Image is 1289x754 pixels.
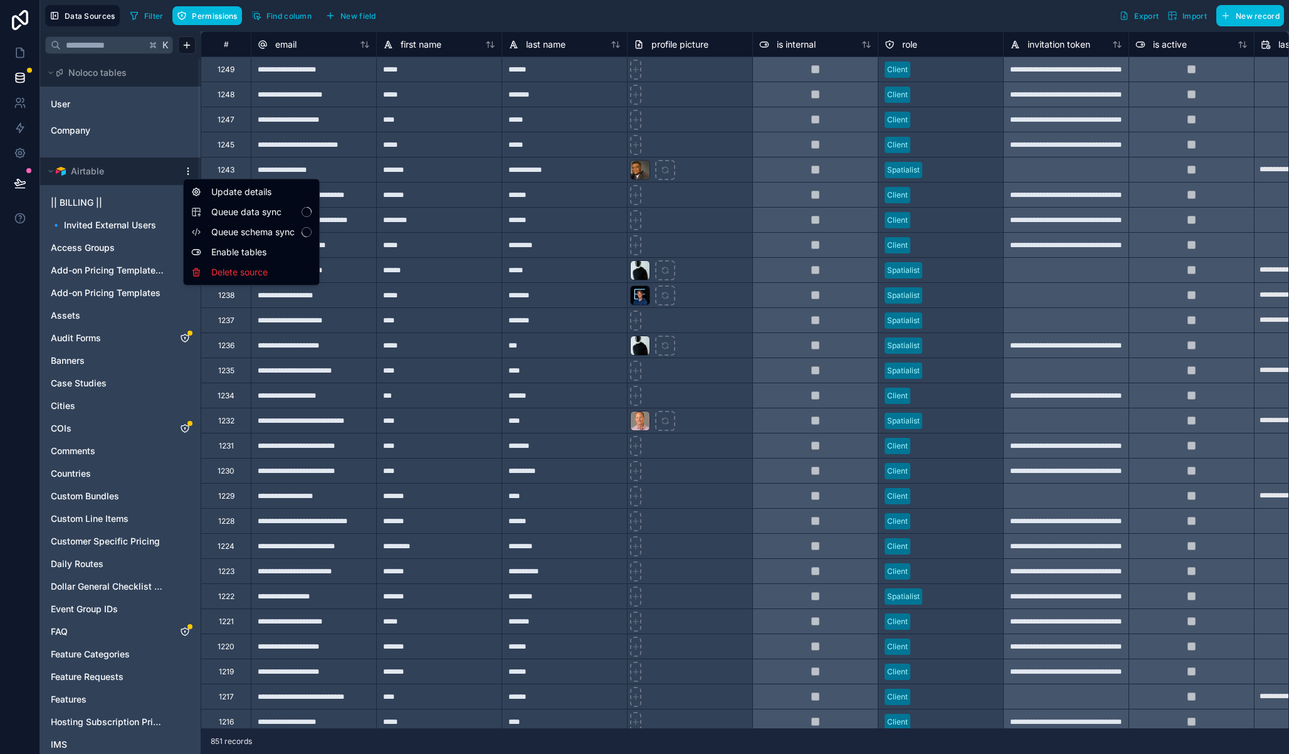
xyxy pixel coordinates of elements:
span: Cities [51,400,75,412]
div: Update details [186,182,317,202]
div: Client [887,566,908,577]
span: Hosting Subscription Prices [51,716,165,728]
div: 1236 [218,341,234,351]
div: Spatialist [887,290,920,301]
div: 1220 [218,642,234,652]
button: Queue data sync [191,206,312,218]
div: 1230 [218,466,234,476]
span: last name [526,38,566,51]
div: Spatialist [887,164,920,176]
div: 1234 [218,391,234,401]
span: Comments [51,445,95,457]
div: Client [887,691,908,703]
div: Daily Routes [45,554,196,574]
div: Client [887,516,908,527]
span: Export [1134,11,1159,21]
span: IMS [51,738,67,751]
span: Import [1182,11,1207,21]
span: Add-on Pricing Template Options [51,264,165,277]
span: Features [51,693,87,706]
div: Customer Specific Pricing [45,531,196,551]
div: Spatialist [887,365,920,376]
span: New field [340,11,376,21]
div: Client [887,541,908,552]
span: Banners [51,354,85,367]
div: 1232 [218,416,234,426]
div: 1222 [218,592,234,602]
span: role [902,38,917,51]
span: Airtable [71,165,104,178]
span: first name [401,38,441,51]
div: Client [887,114,908,125]
div: Hosting Subscription Prices [45,712,196,732]
span: COIs [51,422,71,435]
span: Audit Forms [51,332,101,344]
div: COIs [45,418,196,438]
div: # [211,40,241,49]
span: Custom Line Items [51,512,129,525]
span: New record [1236,11,1280,21]
div: Comments [45,441,196,461]
span: Data Sources [65,11,115,21]
div: FAQ [45,622,196,642]
span: Daily Routes [51,558,103,570]
span: Customer Specific Pricing [51,535,160,548]
div: 1216 [219,717,234,727]
span: Custom Bundles [51,490,119,502]
div: Enable tables [186,242,317,262]
span: FAQ [51,625,68,638]
div: Features [45,689,196,709]
span: 🔹 Invited External Users [51,219,156,231]
div: || BILLING || [45,193,196,213]
div: 1231 [219,441,234,451]
div: 1247 [218,115,234,125]
span: Feature Categories [51,648,130,661]
div: 1238 [218,290,234,300]
div: Client [887,465,908,477]
div: Assets [45,305,196,326]
div: Custom Bundles [45,486,196,506]
div: Event Group IDs [45,599,196,619]
div: Banners [45,351,196,371]
div: Feature Requests [45,667,196,687]
div: Client [887,139,908,151]
span: Queue schema sync [211,226,302,238]
div: Client [887,440,908,452]
span: || BILLING || [51,196,102,209]
div: Spatialist [887,265,920,276]
span: invitation token [1028,38,1090,51]
div: Case Studies [45,373,196,393]
span: Company [51,124,90,137]
div: Dollar General Checklist Survey [45,576,196,597]
div: 1229 [218,491,234,501]
div: 1243 [218,165,234,175]
span: Dollar General Checklist Survey [51,580,165,593]
div: 1245 [218,140,234,150]
div: 1249 [218,65,234,75]
div: User [45,94,196,114]
span: email [275,38,297,51]
div: 1221 [219,617,234,627]
span: Event Group IDs [51,603,118,615]
span: Permissions [192,11,237,21]
div: Client [887,215,908,226]
div: Cities [45,396,196,416]
div: Client [887,390,908,401]
div: 🔹 Invited External Users [45,215,196,235]
span: Noloco tables [68,66,127,79]
span: K [161,41,170,50]
span: Feature Requests [51,671,124,683]
span: Countries [51,467,91,480]
span: Case Studies [51,377,107,390]
div: Client [887,64,908,75]
div: Client [887,189,908,201]
div: Client [887,89,908,100]
button: Queue schema sync [191,226,312,238]
span: is internal [777,38,816,51]
div: Audit Forms [45,328,196,348]
div: Spatialist [887,415,920,427]
img: Airtable Logo [56,166,66,176]
div: 1217 [219,692,234,702]
div: Spatialist [887,591,920,602]
div: Client [887,641,908,652]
